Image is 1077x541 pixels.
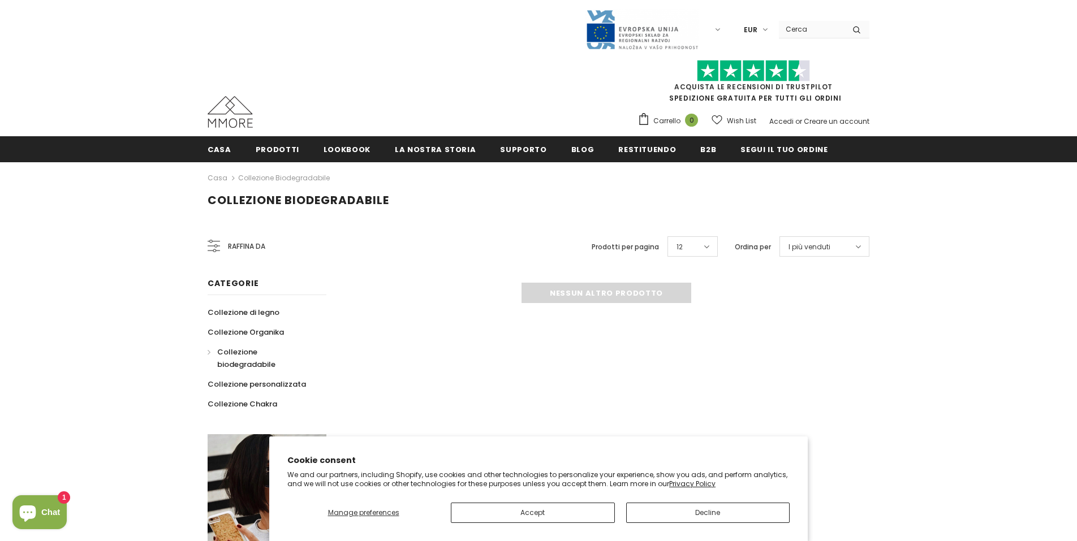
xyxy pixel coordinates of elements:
[637,112,704,129] a: Carrello 0
[637,65,869,103] span: SPEDIZIONE GRATUITA PER TUTTI GLI ORDINI
[208,192,389,208] span: Collezione biodegradabile
[217,347,275,370] span: Collezione biodegradabile
[208,374,306,394] a: Collezione personalizzata
[208,342,314,374] a: Collezione biodegradabile
[685,114,698,127] span: 0
[653,115,680,127] span: Carrello
[395,136,476,162] a: La nostra storia
[287,503,440,523] button: Manage preferences
[740,136,828,162] a: Segui il tuo ordine
[585,9,699,50] img: Javni Razpis
[208,278,259,289] span: Categorie
[804,116,869,126] a: Creare un account
[451,503,615,523] button: Accept
[208,171,227,185] a: Casa
[727,115,756,127] span: Wish List
[626,503,790,523] button: Decline
[256,144,299,155] span: Prodotti
[712,111,756,131] a: Wish List
[700,144,716,155] span: B2B
[500,144,546,155] span: supporto
[740,144,828,155] span: Segui il tuo ordine
[208,307,279,318] span: Collezione di legno
[287,455,790,466] h2: Cookie consent
[324,144,371,155] span: Lookbook
[256,136,299,162] a: Prodotti
[324,136,371,162] a: Lookbook
[571,144,594,155] span: Blog
[769,116,794,126] a: Accedi
[208,144,231,155] span: Casa
[328,508,399,517] span: Manage preferences
[208,322,284,342] a: Collezione Organika
[674,82,833,92] a: Acquista le recensioni di TrustPilot
[9,495,70,532] inbox-online-store-chat: Shopify online store chat
[500,136,546,162] a: supporto
[208,302,279,322] a: Collezione di legno
[779,21,844,37] input: Search Site
[592,241,659,253] label: Prodotti per pagina
[789,241,830,253] span: I più venduti
[238,173,330,183] a: Collezione biodegradabile
[228,240,265,253] span: Raffina da
[208,379,306,389] span: Collezione personalizzata
[287,470,790,488] p: We and our partners, including Shopify, use cookies and other technologies to personalize your ex...
[208,96,253,128] img: Casi MMORE
[669,479,716,488] a: Privacy Policy
[697,60,810,82] img: Fidati di Pilot Stars
[700,136,716,162] a: B2B
[795,116,802,126] span: or
[618,144,676,155] span: Restituendo
[395,144,476,155] span: La nostra storia
[735,241,771,253] label: Ordina per
[208,399,277,409] span: Collezione Chakra
[208,327,284,337] span: Collezione Organika
[571,136,594,162] a: Blog
[585,24,699,34] a: Javni Razpis
[677,241,683,253] span: 12
[618,136,676,162] a: Restituendo
[208,136,231,162] a: Casa
[208,394,277,414] a: Collezione Chakra
[744,24,757,36] span: EUR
